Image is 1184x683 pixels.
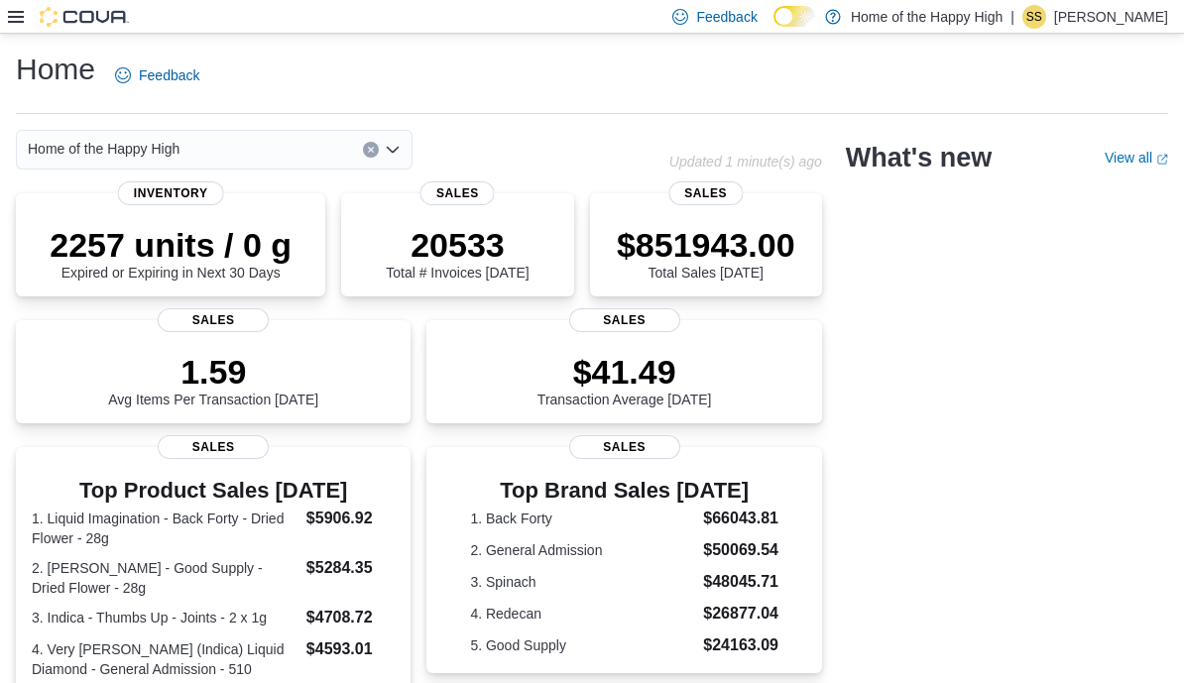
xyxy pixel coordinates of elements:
[118,181,224,205] span: Inventory
[306,507,396,530] dd: $5906.92
[306,637,396,661] dd: $4593.01
[139,65,199,85] span: Feedback
[703,538,778,562] dd: $50069.54
[846,142,992,173] h2: What's new
[306,556,396,580] dd: $5284.35
[851,5,1003,29] p: Home of the Happy High
[306,606,396,629] dd: $4708.72
[1156,154,1168,166] svg: External link
[703,633,778,657] dd: $24163.09
[470,479,778,503] h3: Top Brand Sales [DATE]
[470,540,695,560] dt: 2. General Admission
[158,308,269,332] span: Sales
[569,435,680,459] span: Sales
[32,479,395,503] h3: Top Product Sales [DATE]
[32,509,298,548] dt: 1. Liquid Imagination - Back Forty - Dried Flower - 28g
[537,352,712,407] div: Transaction Average [DATE]
[470,604,695,624] dt: 4. Redecan
[669,154,822,170] p: Updated 1 minute(s) ago
[1026,5,1042,29] span: SS
[1022,5,1046,29] div: Sunakshi Sharma
[617,225,795,265] p: $851943.00
[385,142,401,158] button: Open list of options
[569,308,680,332] span: Sales
[108,352,318,407] div: Avg Items Per Transaction [DATE]
[668,181,743,205] span: Sales
[470,635,695,655] dt: 5. Good Supply
[703,602,778,626] dd: $26877.04
[537,352,712,392] p: $41.49
[1105,150,1168,166] a: View allExternal link
[108,352,318,392] p: 1.59
[386,225,529,265] p: 20533
[16,50,95,89] h1: Home
[28,137,179,161] span: Home of the Happy High
[773,6,815,27] input: Dark Mode
[158,435,269,459] span: Sales
[40,7,129,27] img: Cova
[703,570,778,594] dd: $48045.71
[1010,5,1014,29] p: |
[617,225,795,281] div: Total Sales [DATE]
[386,225,529,281] div: Total # Invoices [DATE]
[470,572,695,592] dt: 3. Spinach
[107,56,207,95] a: Feedback
[32,558,298,598] dt: 2. [PERSON_NAME] - Good Supply - Dried Flower - 28g
[703,507,778,530] dd: $66043.81
[470,509,695,528] dt: 1. Back Forty
[420,181,495,205] span: Sales
[773,27,774,28] span: Dark Mode
[50,225,292,281] div: Expired or Expiring in Next 30 Days
[363,142,379,158] button: Clear input
[50,225,292,265] p: 2257 units / 0 g
[696,7,757,27] span: Feedback
[32,608,298,627] dt: 3. Indica - Thumbs Up - Joints - 2 x 1g
[1054,5,1168,29] p: [PERSON_NAME]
